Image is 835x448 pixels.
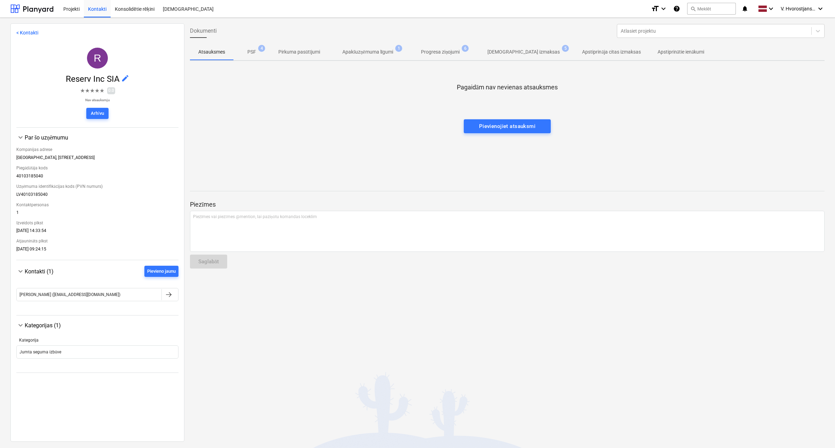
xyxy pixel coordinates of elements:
[16,321,25,329] span: keyboard_arrow_down
[16,200,178,210] div: Kontaktpersonas
[147,267,176,275] div: Pievieno jaunu
[80,98,115,102] p: Nav atsauksmju
[781,6,816,11] span: V. Hvorostjanskis
[16,181,178,192] div: Uzņēmuma identifikācijas kods (PVN numurs)
[87,48,108,69] div: Reserv
[659,5,668,13] i: keyboard_arrow_down
[19,292,120,297] div: [PERSON_NAME] ([EMAIL_ADDRESS][DOMAIN_NAME])
[16,133,178,142] div: Par šo uzņēmumu
[94,52,101,64] span: R
[107,87,115,94] span: 0.0
[95,87,100,95] span: ★
[19,338,176,343] div: Kategorija
[25,322,178,329] div: Kategorijas (1)
[767,5,775,13] i: keyboard_arrow_down
[258,45,265,52] span: 4
[144,266,178,277] button: Pievieno jaunu
[16,210,178,218] div: 1
[816,5,825,13] i: keyboard_arrow_down
[16,155,178,163] div: [GEOGRAPHIC_DATA], [STREET_ADDRESS]
[462,45,469,52] span: 6
[16,218,178,228] div: Izveidots plkst
[342,48,393,56] p: Apakšuzņēmuma līgumi
[19,350,61,355] div: Jumta seguma izbūve
[651,5,659,13] i: format_size
[562,45,569,52] span: 5
[85,87,90,95] span: ★
[90,87,95,95] span: ★
[278,48,320,56] p: Pirkuma pasūtījumi
[800,415,835,448] iframe: Chat Widget
[100,87,104,95] span: ★
[464,119,551,133] button: Pievienojiet atsauksmi
[25,268,54,275] span: Kontakti (1)
[16,236,178,247] div: Atjaunināts plkst
[80,87,85,95] span: ★
[687,3,736,15] button: Meklēt
[16,277,178,310] div: Kontakti (1)Pievieno jaunu
[16,267,25,275] span: keyboard_arrow_down
[673,5,680,13] i: Zināšanu pamats
[16,329,178,367] div: Kategorijas (1)
[91,110,104,118] div: Arhīvu
[16,192,178,200] div: LV40103185040
[247,48,256,56] p: PSF
[741,5,748,13] i: notifications
[457,83,558,91] p: Pagaidām nav nevienas atsauksmes
[690,6,696,11] span: search
[198,48,225,56] p: Atsauksmes
[66,74,121,84] span: Reserv Inc SIA
[121,74,129,82] span: edit
[190,200,825,209] p: Piezīmes
[16,228,178,236] div: [DATE] 14:33:54
[16,266,178,277] div: Kontakti (1)Pievieno jaunu
[487,48,560,56] p: [DEMOGRAPHIC_DATA] izmaksas
[16,144,178,155] div: Kompānijas adrese
[479,122,535,131] div: Pievienojiet atsauksmi
[16,133,25,142] span: keyboard_arrow_down
[16,321,178,329] div: Kategorijas (1)
[16,247,178,254] div: [DATE] 09:24:15
[16,142,178,254] div: Par šo uzņēmumu
[16,174,178,181] div: 40103185040
[421,48,460,56] p: Progresa ziņojumi
[86,108,109,119] button: Arhīvu
[582,48,641,56] p: Apstiprināja citas izmaksas
[190,27,217,35] span: Dokumenti
[395,45,402,52] span: 1
[658,48,704,56] p: Apstiprinātie ienākumi
[16,163,178,174] div: Piegādātāja kods
[25,134,178,141] div: Par šo uzņēmumu
[16,30,38,35] a: < Kontakti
